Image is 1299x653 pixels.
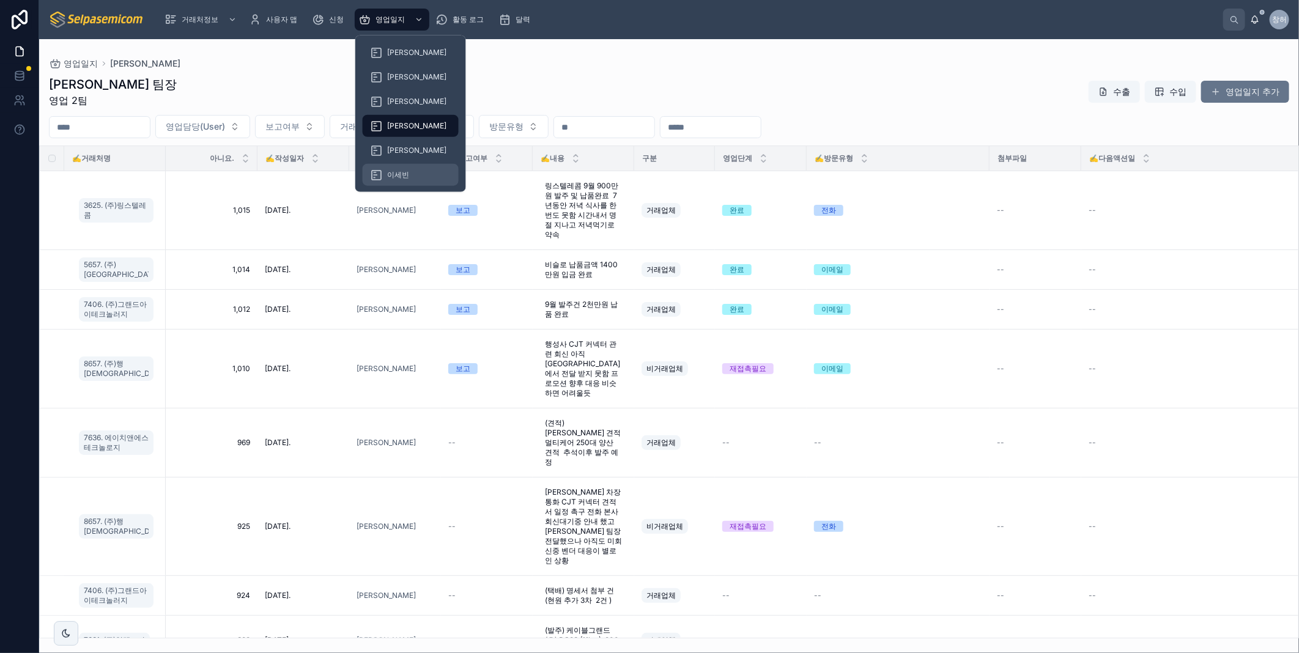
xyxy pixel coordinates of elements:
[814,591,821,600] span: --
[49,57,98,70] a: 영업일지
[387,97,446,106] span: [PERSON_NAME]
[997,304,1004,314] span: --
[340,120,374,133] span: 거래처명
[456,205,470,216] div: 보고
[997,205,1074,215] a: --
[722,591,799,600] a: --
[79,630,158,650] a: 7991. (주)일렉트리
[265,591,291,600] span: [DATE].
[456,264,470,275] div: 보고
[432,9,492,31] a: 활동 로그
[814,438,821,448] span: --
[357,591,416,600] a: [PERSON_NAME]
[545,418,622,467] span: (견적) [PERSON_NAME] 견적 멀티케어 250대 양산 견적 추석이후 발주 예정
[997,265,1004,275] span: --
[79,430,154,455] a: 7636. 에이치앤에스 테크놀로지
[814,363,982,374] a: 이메일
[357,591,434,600] a: [PERSON_NAME]
[265,438,291,448] span: [DATE].
[265,522,342,531] a: [DATE].
[173,635,250,645] a: 923
[357,364,434,374] a: [PERSON_NAME]
[387,48,446,57] span: [PERSON_NAME]
[723,153,752,163] span: 영업단계
[266,15,297,24] span: 사용자 맵
[997,591,1074,600] a: --
[997,635,1074,645] a: --
[642,153,657,163] span: 구분
[387,170,409,180] span: 이세빈
[997,304,1074,314] a: --
[448,363,525,374] a: 보고
[84,433,149,452] span: 7636. 에이치앤에스 테크놀로지
[79,428,158,457] a: 7636. 에이치앤에스 테크놀로지
[997,522,1074,531] a: --
[357,304,416,314] span: [PERSON_NAME]
[1089,304,1096,314] span: --
[357,438,434,448] a: [PERSON_NAME]
[545,260,622,279] span: 비슬로 납품금액 1400만원 입금 완료
[997,438,1004,448] span: --
[79,581,158,610] a: 7406. (주)그랜드아이테크놀러지
[161,9,243,31] a: 거래처정보
[646,635,676,645] span: 거래업체
[540,334,627,403] a: 행성사 CJT 커넥터 관련 회신 아직 [GEOGRAPHIC_DATA]에서 전달 받지 못함 프로모션 향후 대응 비슷하면 어려울듯
[357,635,416,645] a: [PERSON_NAME]
[815,153,853,163] span: ✍️방문유형
[814,205,982,216] a: 전화
[79,196,158,225] a: 3625. (주)링스텔레콤
[997,153,1027,163] span: 첨부파일
[79,512,158,541] a: 8657. (주)행[DEMOGRAPHIC_DATA]
[722,635,730,645] span: --
[448,304,525,315] a: 보고
[155,115,250,138] button: 선택 버튼
[182,15,218,24] span: 거래처정보
[722,438,799,448] a: --
[79,255,158,284] a: 5657. (주)[GEOGRAPHIC_DATA]
[265,438,342,448] a: [DATE].
[84,300,149,319] span: 7406. (주)그랜드아이테크놀러지
[730,521,766,532] div: 재접촉필요
[79,295,158,324] a: 7406. (주)그랜드아이테크놀러지
[814,591,982,600] a: --
[357,635,434,645] a: [PERSON_NAME]
[265,635,342,645] a: [DATE].
[49,10,145,29] img: App logo
[363,164,459,186] a: 이세빈
[997,438,1074,448] a: --
[265,120,300,133] span: 보고여부
[265,205,342,215] a: [DATE].
[448,264,525,275] a: 보고
[495,9,539,31] a: 달력
[730,304,744,315] div: 완료
[545,300,622,319] span: 9월 발주건 2천만원 납품 완료
[363,42,459,64] a: [PERSON_NAME]
[821,521,836,532] div: 전화
[1089,205,1096,215] span: --
[265,522,291,531] span: [DATE].
[814,438,982,448] a: --
[821,264,843,275] div: 이메일
[357,265,416,275] span: [PERSON_NAME]
[79,354,158,383] a: 8657. (주)행[DEMOGRAPHIC_DATA]
[79,297,154,322] a: 7406. (주)그랜드아이테크놀러지
[330,115,399,138] button: 선택 버튼
[357,205,434,215] a: [PERSON_NAME]
[448,635,525,645] a: --
[997,591,1004,600] span: --
[540,413,627,472] a: (견적) [PERSON_NAME] 견적 멀티케어 250대 양산 견적 추석이후 발주 예정
[646,591,676,600] span: 거래업체
[1089,438,1096,448] span: --
[387,72,446,82] span: [PERSON_NAME]
[814,521,982,532] a: 전화
[265,591,342,600] a: [DATE].
[722,591,730,600] span: --
[642,433,708,452] a: 거래업체
[210,153,234,163] span: 아니요.
[245,9,306,31] a: 사용자 맵
[173,304,250,314] span: 1,012
[265,635,291,645] span: [DATE].
[357,364,416,374] a: [PERSON_NAME]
